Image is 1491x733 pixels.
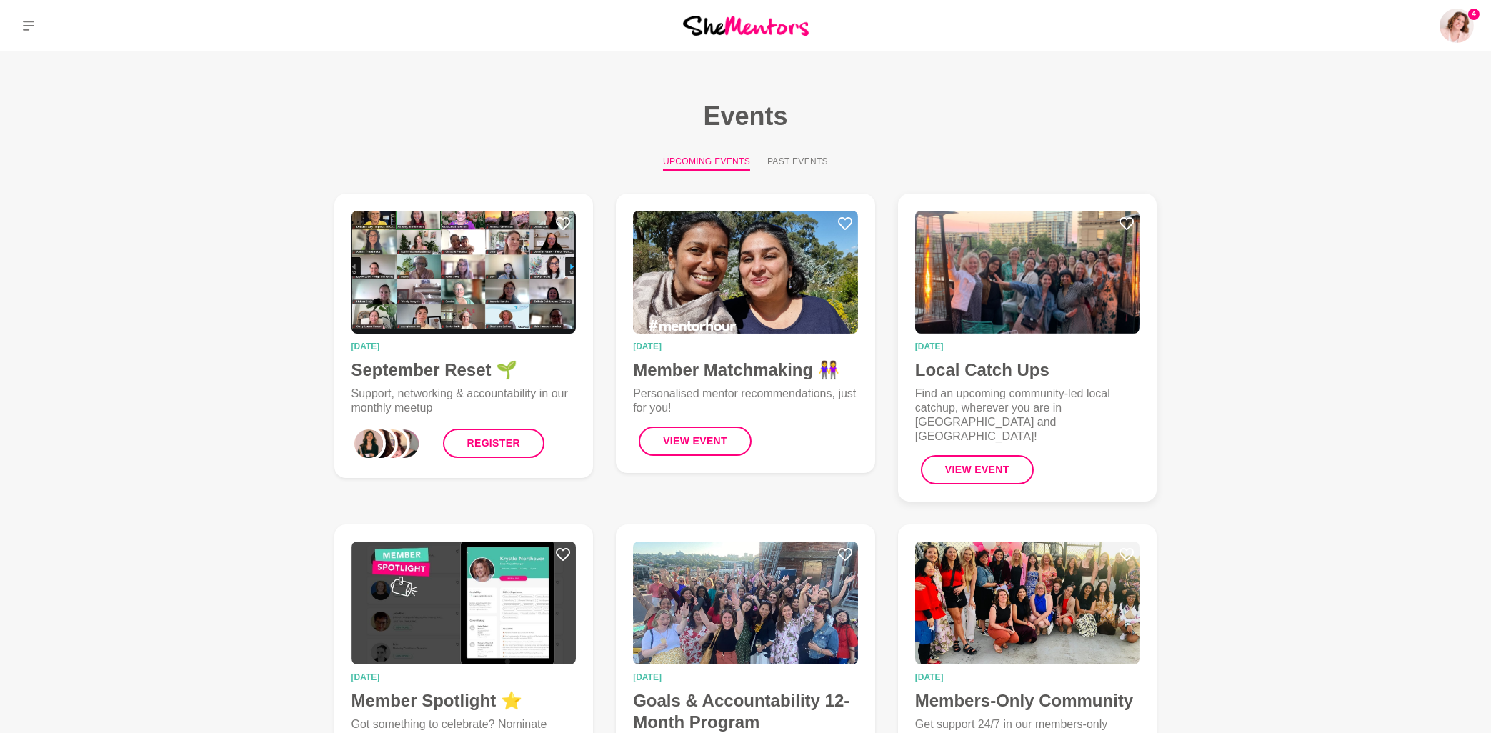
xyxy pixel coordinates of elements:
button: Upcoming Events [663,155,750,171]
time: [DATE] [633,342,858,351]
button: View Event [921,455,1034,484]
time: [DATE] [915,673,1140,682]
img: Member Matchmaking 👭 [633,211,858,334]
h4: Members-Only Community [915,690,1140,712]
div: 0_Mariana Queiroz [351,427,386,461]
a: Register [443,429,544,458]
h1: Events [311,100,1180,132]
a: September Reset 🌱[DATE]September Reset 🌱Support, networking & accountability in our monthly meetu... [334,194,594,478]
img: Members-Only Community [915,542,1140,664]
img: She Mentors Logo [683,16,809,35]
img: Local Catch Ups [915,211,1140,334]
h4: September Reset 🌱 [351,359,577,381]
img: Member Spotlight ⭐ [351,542,577,664]
a: Member Matchmaking 👭[DATE]Member Matchmaking 👭Personalised mentor recommendations, just for you!V... [616,194,875,473]
h4: Member Spotlight ⭐ [351,690,577,712]
h4: Goals & Accountability 12-Month Program [633,690,858,733]
time: [DATE] [351,673,577,682]
button: View Event [639,427,752,456]
p: Support, networking & accountability in our monthly meetup [351,387,577,415]
h4: Member Matchmaking 👭 [633,359,858,381]
p: Find an upcoming community-led local catchup, wherever you are in [GEOGRAPHIC_DATA] and [GEOGRAPH... [915,387,1140,444]
time: [DATE] [351,342,577,351]
time: [DATE] [633,673,858,682]
img: September Reset 🌱 [351,211,577,334]
h4: Local Catch Ups [915,359,1140,381]
button: Past Events [767,155,828,171]
div: 2_Mel Stibbs [375,427,409,461]
p: Personalised mentor recommendations, just for you! [633,387,858,415]
span: 4 [1468,9,1480,20]
a: Local Catch Ups[DATE]Local Catch UpsFind an upcoming community-led local catchup, wherever you ar... [898,194,1157,502]
img: Amanda Greenman [1440,9,1474,43]
a: Amanda Greenman4 [1440,9,1474,43]
div: 1_Ali Adey [363,427,397,461]
img: Goals & Accountability 12-Month Program [633,542,858,664]
div: 3_Ruth Slade [387,427,422,461]
time: [DATE] [915,342,1140,351]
